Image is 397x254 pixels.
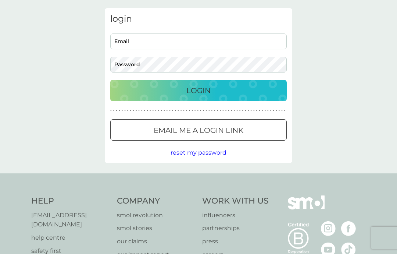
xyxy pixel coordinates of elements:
p: ● [113,109,115,112]
p: ● [256,109,258,112]
p: ● [273,109,274,112]
h3: login [110,14,287,24]
p: ● [208,109,210,112]
p: ● [250,109,252,112]
p: ● [270,109,272,112]
p: ● [194,109,196,112]
button: reset my password [171,148,226,158]
p: ● [124,109,126,112]
p: ● [217,109,218,112]
p: ● [276,109,277,112]
p: ● [253,109,255,112]
p: ● [231,109,232,112]
p: ● [141,109,143,112]
p: ● [222,109,224,112]
p: ● [189,109,190,112]
p: ● [281,109,283,112]
p: ● [203,109,204,112]
img: visit the smol Facebook page [341,221,356,236]
p: ● [175,109,176,112]
p: ● [225,109,227,112]
p: ● [158,109,160,112]
p: ● [186,109,187,112]
p: ● [248,109,249,112]
p: ● [242,109,243,112]
p: ● [262,109,263,112]
p: ● [183,109,185,112]
a: our claims [117,237,195,246]
p: ● [219,109,221,112]
p: ● [116,109,117,112]
h4: Help [31,195,110,207]
p: ● [138,109,140,112]
p: Login [186,85,211,96]
p: ● [211,109,213,112]
p: ● [200,109,201,112]
p: ● [161,109,162,112]
p: ● [245,109,246,112]
p: ● [192,109,193,112]
p: ● [110,109,112,112]
p: ● [267,109,269,112]
p: ● [167,109,168,112]
p: ● [239,109,241,112]
p: Email me a login link [154,124,243,136]
p: ● [136,109,137,112]
p: ● [172,109,174,112]
p: ● [127,109,129,112]
h4: Company [117,195,195,207]
button: Email me a login link [110,119,287,141]
span: reset my password [171,149,226,156]
p: ● [284,109,286,112]
a: press [202,237,269,246]
p: ● [236,109,238,112]
p: ● [228,109,229,112]
p: ● [130,109,131,112]
a: smol revolution [117,211,195,220]
p: ● [279,109,280,112]
p: ● [150,109,151,112]
p: ● [259,109,260,112]
img: visit the smol Instagram page [321,221,336,236]
a: [EMAIL_ADDRESS][DOMAIN_NAME] [31,211,110,229]
p: ● [178,109,179,112]
p: ● [122,109,123,112]
h4: Work With Us [202,195,269,207]
a: influencers [202,211,269,220]
a: smol stories [117,223,195,233]
p: ● [180,109,182,112]
p: ● [147,109,148,112]
p: ● [169,109,171,112]
p: ● [197,109,198,112]
p: ● [264,109,266,112]
p: ● [119,109,120,112]
p: ● [155,109,157,112]
p: ● [164,109,165,112]
p: ● [214,109,215,112]
p: ● [152,109,154,112]
p: ● [133,109,134,112]
p: ● [205,109,207,112]
img: smol [288,195,325,221]
p: ● [234,109,235,112]
p: ● [144,109,146,112]
a: partnerships [202,223,269,233]
button: Login [110,80,287,101]
a: help centre [31,233,110,243]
